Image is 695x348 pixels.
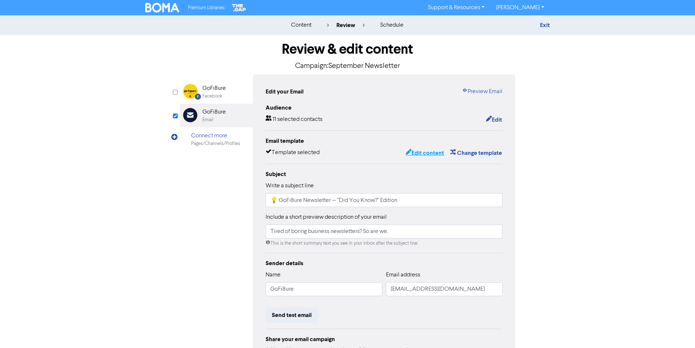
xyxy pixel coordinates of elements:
span: Premium Libraries: [188,5,225,10]
img: Facebook [183,84,198,99]
div: content [291,21,312,30]
a: Exit [540,22,550,29]
div: GoFi8ure [202,84,226,93]
div: GoFi8ure [202,108,226,116]
img: BOMA Logo [145,3,179,12]
a: Preview Email [462,87,502,96]
div: Share your email campaign [266,335,503,344]
label: Email address [386,271,420,279]
div: review [327,21,365,30]
div: Sender details [266,259,503,268]
button: Edit [486,115,502,125]
div: Connect more [191,131,240,140]
h1: Review & edit content [180,41,516,58]
a: [PERSON_NAME] [490,2,550,14]
div: Email [202,116,213,123]
button: Edit content [405,148,444,158]
div: Facebook [202,93,222,100]
div: Email template [266,137,503,145]
a: Support & Resources [422,2,490,14]
img: The Gap [231,3,247,12]
div: Audience [266,103,503,112]
button: Send test email [266,307,318,323]
p: Campaign: September Newsletter [180,61,516,72]
div: Facebook GoFi8ureFacebook [180,80,253,104]
div: Connect morePages/Channels/Profiles [180,127,253,151]
div: Pages/Channels/Profiles [191,140,240,147]
label: Include a short preview description of your email [266,213,387,222]
label: Name [266,271,281,279]
iframe: Chat Widget [659,313,695,348]
div: schedule [380,21,404,30]
div: GoFi8ureEmail [180,104,253,127]
div: 11 selected contacts [266,115,323,125]
button: Change template [450,148,502,158]
div: Edit your Email [266,87,304,96]
div: Template selected [266,148,320,158]
label: Write a subject line [266,181,314,190]
div: Subject [266,170,503,179]
div: This is the short summary text you see in your inbox after the subject line. [266,240,503,247]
